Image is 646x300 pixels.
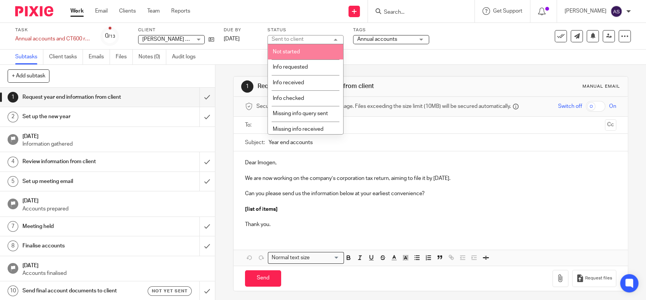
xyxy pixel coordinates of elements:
span: Missing info received [273,127,323,132]
label: Due by [224,27,258,33]
span: Info checked [273,96,304,101]
div: Manual email [582,83,620,90]
label: Status [267,27,344,33]
p: Accounts finalised [22,270,207,277]
h1: Request year end information from client [258,82,447,90]
div: 1 [8,92,18,103]
a: Subtasks [15,50,43,64]
img: svg%3E [610,5,622,18]
div: 2 [8,112,18,122]
input: Search [383,9,452,16]
div: 8 [8,241,18,251]
a: Files [116,50,133,64]
div: 4 [8,157,18,167]
strong: [list of items] [245,207,278,212]
span: Annual accounts [357,37,397,42]
p: Thank you. [245,221,616,228]
span: Not yet sent [152,288,188,294]
button: + Add subtask [8,69,49,82]
p: Dear Imogen, [245,159,616,167]
a: Notes (0) [138,50,166,64]
label: To: [245,121,253,129]
span: Secure the attachments in this message. Files exceeding the size limit (10MB) will be secured aut... [256,103,511,110]
span: Switch off [558,103,582,110]
h1: Set up the new year [22,111,135,122]
small: /13 [108,34,115,39]
span: Missing info query sent [273,111,328,116]
div: 5 [8,176,18,187]
span: Request files [585,275,612,281]
h1: Send final account documents to client [22,285,135,297]
p: Accounts prepared [22,205,207,213]
span: On [609,103,616,110]
p: We are now working on the company’s corporation tax return, aiming to file it by [DATE]. [245,175,616,182]
h1: Finalise accounts [22,240,135,252]
h1: [DATE] [22,131,207,140]
p: [PERSON_NAME] [565,7,606,15]
button: Cc [605,119,616,131]
div: Sent to client [272,37,304,42]
div: 0 [105,32,115,40]
label: Tags [353,27,429,33]
h1: Request year end information from client [22,91,135,103]
div: Search for option [268,252,344,264]
label: Task [15,27,91,33]
span: Get Support [493,8,522,14]
span: Normal text size [270,254,311,262]
input: Search for option [312,254,339,262]
a: Email [95,7,108,15]
h1: [DATE] [22,195,207,205]
label: Client [138,27,214,33]
button: Request files [572,270,616,287]
p: Can you please send us the information below at your earliest convenience? [245,190,616,197]
h1: Meeting held [22,221,135,232]
h1: Review information from client [22,156,135,167]
img: Pixie [15,6,53,16]
a: Work [70,7,84,15]
span: [DATE] [224,36,240,42]
div: 7 [8,221,18,232]
a: Team [147,7,160,15]
h1: Set up meeting email [22,176,135,187]
a: Audit logs [172,50,201,64]
a: Emails [89,50,110,64]
h1: [DATE] [22,260,207,270]
div: Annual accounts and CT600 return - 2025 [15,35,91,43]
label: Subject: [245,139,265,146]
div: 10 [8,286,18,296]
div: 1 [241,80,253,93]
span: [PERSON_NAME] Wealth Ltd [142,37,211,42]
span: Info requested [273,64,308,70]
span: Info received [273,80,304,85]
span: Not started [273,49,300,55]
a: Reports [171,7,190,15]
p: Information gathered [22,140,207,148]
a: Clients [119,7,136,15]
input: Send [245,270,281,287]
a: Client tasks [49,50,83,64]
